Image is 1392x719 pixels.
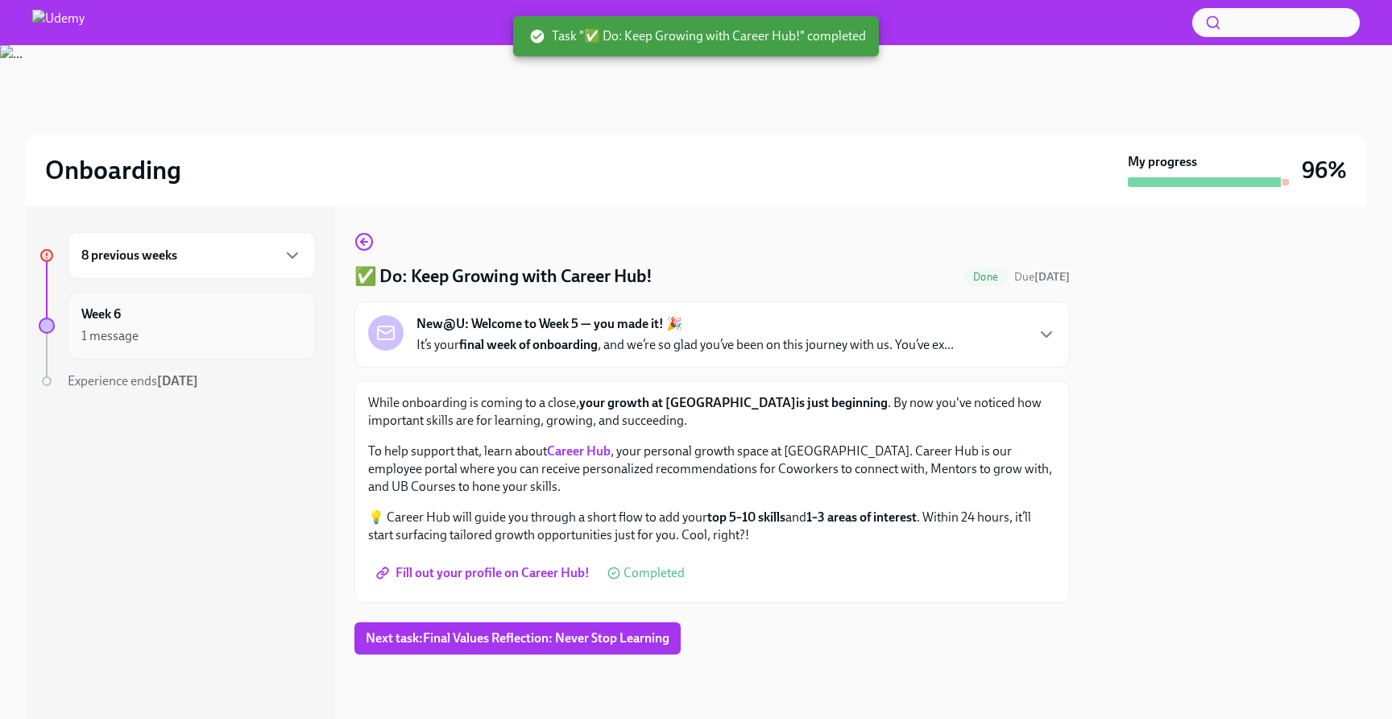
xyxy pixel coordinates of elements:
[1302,156,1347,185] h3: 96%
[354,264,652,289] h4: ✅ Do: Keep Growing with Career Hub!
[379,565,590,581] span: Fill out your profile on Career Hub!
[157,373,198,389] strong: [DATE]
[579,395,796,410] strong: your growth at [GEOGRAPHIC_DATA]
[68,232,316,279] div: 8 previous weeks
[354,622,681,655] button: Next task:Final Values Reflection: Never Stop Learning
[1014,270,1070,284] span: Due
[1014,269,1070,285] span: September 27th, 2025 10:00
[368,509,1056,544] p: 💡 Career Hub will guide you through a short flow to add your and . Within 24 hours, it’ll start s...
[39,292,316,359] a: Week 61 message
[45,154,181,186] h2: Onboarding
[368,443,1056,496] p: To help support that, learn about , your personal growth space at [GEOGRAPHIC_DATA]. Career Hub i...
[368,394,1056,430] p: While onboarding is coming to a close, . By now you've noticed how important skills are for learn...
[707,509,785,525] strong: top 5–10 skills
[1034,270,1070,284] strong: [DATE]
[1128,153,1197,171] strong: My progress
[963,271,1008,283] span: Done
[416,315,682,333] strong: New@U: Welcome to Week 5 — you made it! 🎉
[416,336,954,354] p: It’s your , and we’re so glad you’ve been on this journey with us. You’ve ex...
[579,395,888,410] strong: is just beginning
[547,443,611,459] a: Career Hub
[366,630,669,646] span: Next task : Final Values Reflection: Never Stop Learning
[368,557,601,589] a: Fill out your profile on Career Hub!
[81,305,121,323] h6: Week 6
[806,509,917,525] strong: 1–3 areas of interest
[529,27,866,45] span: Task "✅ Do: Keep Growing with Career Hub!" completed
[81,327,139,345] div: 1 message
[623,567,685,580] span: Completed
[81,247,177,264] h6: 8 previous weeks
[459,337,598,352] strong: final week of onboarding
[68,373,198,389] span: Experience ends
[32,10,85,35] img: Udemy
